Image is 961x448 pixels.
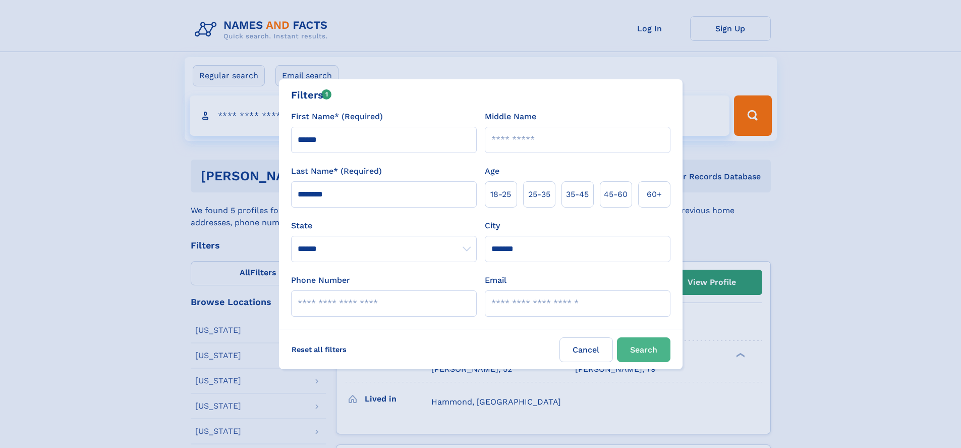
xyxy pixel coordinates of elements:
[291,111,383,123] label: First Name* (Required)
[559,337,613,362] label: Cancel
[291,274,350,286] label: Phone Number
[490,188,511,201] span: 18‑25
[485,165,499,177] label: Age
[528,188,550,201] span: 25‑35
[485,274,506,286] label: Email
[291,220,477,232] label: State
[485,111,536,123] label: Middle Name
[604,188,628,201] span: 45‑60
[285,337,353,362] label: Reset all filters
[566,188,589,201] span: 35‑45
[291,87,332,103] div: Filters
[485,220,500,232] label: City
[647,188,662,201] span: 60+
[291,165,382,177] label: Last Name* (Required)
[617,337,670,362] button: Search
